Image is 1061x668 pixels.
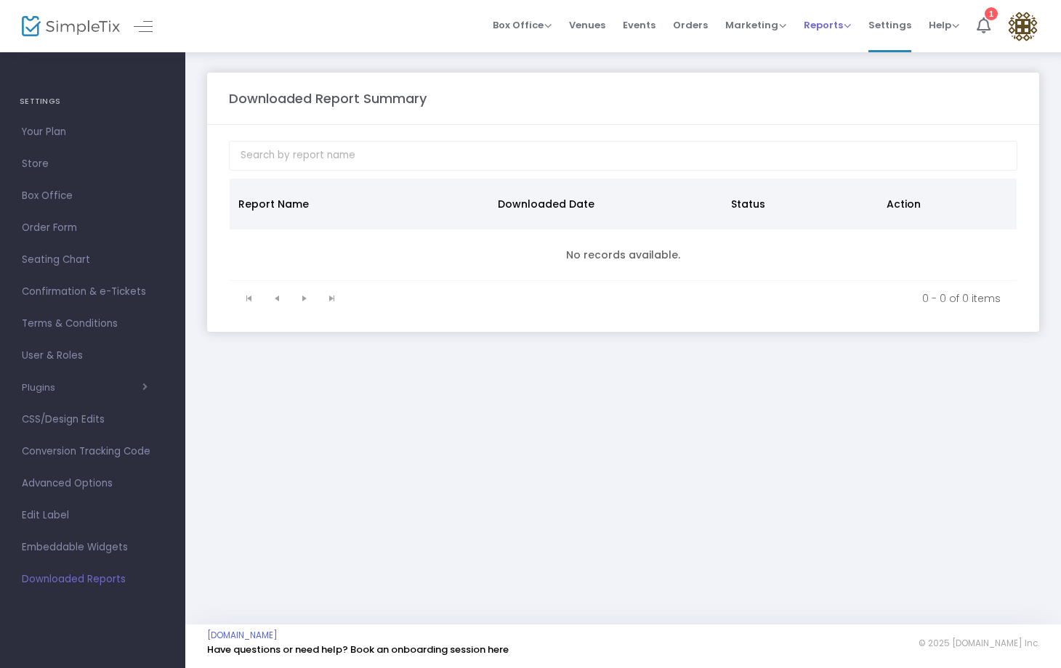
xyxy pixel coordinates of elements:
[878,179,1008,229] th: Action
[22,382,148,394] button: Plugins
[22,506,164,525] span: Edit Label
[804,18,851,32] span: Reports
[22,314,164,333] span: Terms & Conditions
[985,7,998,20] div: 1
[673,7,708,44] span: Orders
[207,630,278,641] a: [DOMAIN_NAME]
[22,219,164,237] span: Order Form
[22,538,164,557] span: Embeddable Widgets
[569,7,605,44] span: Venues
[230,179,1017,281] div: Data table
[207,643,509,656] a: Have questions or need help? Book an onboarding session here
[229,141,1017,171] input: Search by report name
[919,638,1039,649] span: © 2025 [DOMAIN_NAME] Inc.
[623,7,655,44] span: Events
[229,89,427,108] m-panel-title: Downloaded Report Summary
[22,474,164,493] span: Advanced Options
[20,87,166,116] h4: SETTINGS
[493,18,552,32] span: Box Office
[22,570,164,589] span: Downloaded Reports
[929,18,959,32] span: Help
[230,179,489,229] th: Report Name
[722,179,878,229] th: Status
[230,229,1017,281] td: No records available.
[22,282,164,301] span: Confirmation & e-Tickets
[22,442,164,461] span: Conversion Tracking Code
[868,7,911,44] span: Settings
[22,187,164,205] span: Box Office
[22,155,164,174] span: Store
[22,346,164,365] span: User & Roles
[489,179,722,229] th: Downloaded Date
[22,250,164,269] span: Seating Chart
[22,410,164,429] span: CSS/Design Edits
[22,123,164,142] span: Your Plan
[725,18,786,32] span: Marketing
[356,291,1001,306] kendo-pager-info: 0 - 0 of 0 items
